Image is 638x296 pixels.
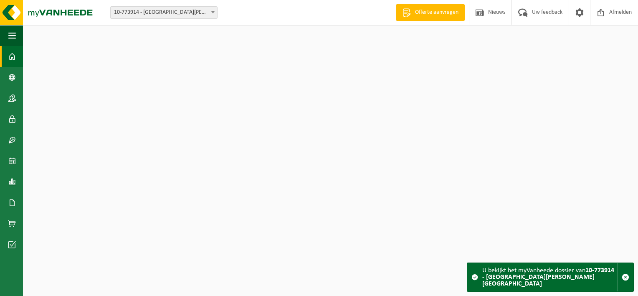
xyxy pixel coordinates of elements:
[482,263,617,291] div: U bekijkt het myVanheede dossier van
[482,267,614,287] strong: 10-773914 - [GEOGRAPHIC_DATA][PERSON_NAME][GEOGRAPHIC_DATA]
[396,4,465,21] a: Offerte aanvragen
[111,7,217,18] span: 10-773914 - TRAFIROAD - NAZARETH
[110,6,218,19] span: 10-773914 - TRAFIROAD - NAZARETH
[413,8,461,17] span: Offerte aanvragen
